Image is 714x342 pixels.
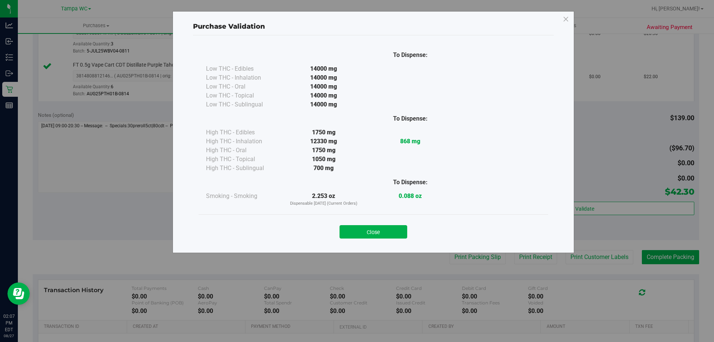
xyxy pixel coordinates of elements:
strong: 0.088 oz [399,192,422,199]
p: Dispensable [DATE] (Current Orders) [280,201,367,207]
div: To Dispense: [367,178,454,187]
div: Low THC - Inhalation [206,73,280,82]
div: 2.253 oz [280,192,367,207]
div: High THC - Oral [206,146,280,155]
div: High THC - Topical [206,155,280,164]
div: High THC - Inhalation [206,137,280,146]
div: 1750 mg [280,146,367,155]
div: Low THC - Oral [206,82,280,91]
iframe: Resource center [7,282,30,305]
div: 14000 mg [280,91,367,100]
div: Smoking - Smoking [206,192,280,201]
div: High THC - Edibles [206,128,280,137]
div: 1750 mg [280,128,367,137]
div: Low THC - Edibles [206,64,280,73]
div: 12330 mg [280,137,367,146]
div: Low THC - Topical [206,91,280,100]
span: Purchase Validation [193,22,265,31]
div: 700 mg [280,164,367,173]
div: Low THC - Sublingual [206,100,280,109]
div: 14000 mg [280,82,367,91]
div: To Dispense: [367,114,454,123]
div: 14000 mg [280,64,367,73]
button: Close [340,225,407,239]
div: High THC - Sublingual [206,164,280,173]
div: 14000 mg [280,100,367,109]
div: 14000 mg [280,73,367,82]
strong: 868 mg [400,138,420,145]
div: 1050 mg [280,155,367,164]
div: To Dispense: [367,51,454,60]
